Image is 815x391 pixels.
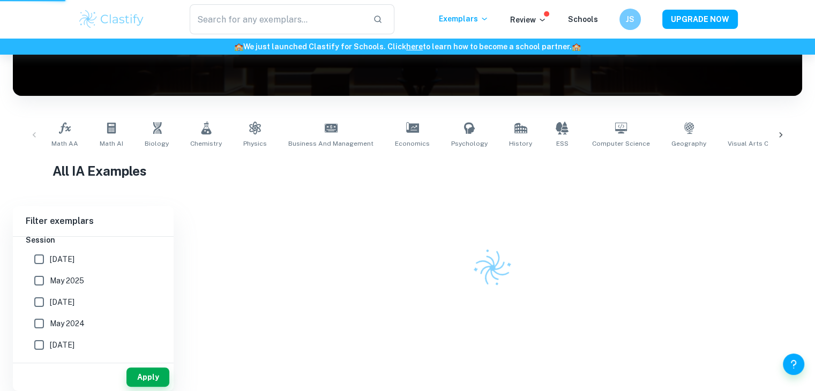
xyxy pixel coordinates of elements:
span: Psychology [451,139,488,148]
img: Clastify logo [466,242,518,294]
span: [DATE] [50,253,74,265]
span: [DATE] [50,339,74,351]
span: 🏫 [234,42,243,51]
button: Help and Feedback [783,354,804,375]
button: UPGRADE NOW [662,10,738,29]
h6: Filter exemplars [13,206,174,236]
span: Computer Science [592,139,650,148]
span: [DATE] [50,296,74,308]
p: Exemplars [439,13,489,25]
h1: All IA Examples [53,161,763,181]
span: Math AI [100,139,123,148]
span: ESS [556,139,569,148]
span: Chemistry [190,139,222,148]
span: May 2025 [50,275,84,287]
a: here [406,42,423,51]
span: Economics [395,139,430,148]
p: Review [510,14,547,26]
a: Schools [568,15,598,24]
h6: JS [624,13,636,25]
img: Clastify logo [78,9,146,30]
span: 🏫 [572,42,581,51]
span: Geography [671,139,706,148]
span: Physics [243,139,267,148]
span: Biology [145,139,169,148]
span: Business and Management [288,139,373,148]
h6: Session [26,234,161,246]
input: Search for any exemplars... [190,4,365,34]
button: JS [619,9,641,30]
span: History [509,139,532,148]
span: May 2024 [50,318,85,329]
h6: We just launched Clastify for Schools. Click to learn how to become a school partner. [2,41,813,52]
button: Apply [126,367,169,387]
span: Math AA [51,139,78,148]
